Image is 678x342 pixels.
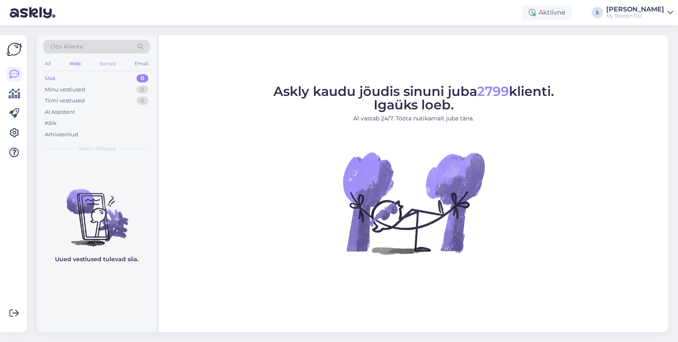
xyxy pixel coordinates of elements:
[78,145,116,152] span: Uued vestlused
[55,255,139,264] p: Uued vestlused tulevad siia.
[45,74,55,82] div: Uus
[45,131,78,139] div: Arhiveeritud
[133,58,150,69] div: Email
[592,7,603,18] div: S
[136,97,148,105] div: 0
[136,74,148,82] div: 0
[45,97,85,105] div: Tiimi vestlused
[51,42,83,51] span: Otsi kliente
[68,58,82,69] div: Web
[477,83,509,99] span: 2799
[7,42,22,57] img: Askly Logo
[45,119,57,127] div: Kõik
[45,86,85,94] div: Minu vestlused
[606,6,673,19] a: [PERSON_NAME]My Breden OÜ
[136,86,148,94] div: 0
[606,6,664,13] div: [PERSON_NAME]
[43,58,53,69] div: All
[37,174,156,248] img: No chats
[340,129,487,276] img: No Chat active
[98,58,118,69] div: Socials
[45,108,75,116] div: AI Assistent
[273,114,554,123] p: AI vastab 24/7. Tööta nutikamalt juba täna.
[606,13,664,19] div: My Breden OÜ
[273,83,554,113] span: Askly kaudu jõudis sinuni juba klienti. Igaüks loeb.
[522,5,572,20] div: Aktiivne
